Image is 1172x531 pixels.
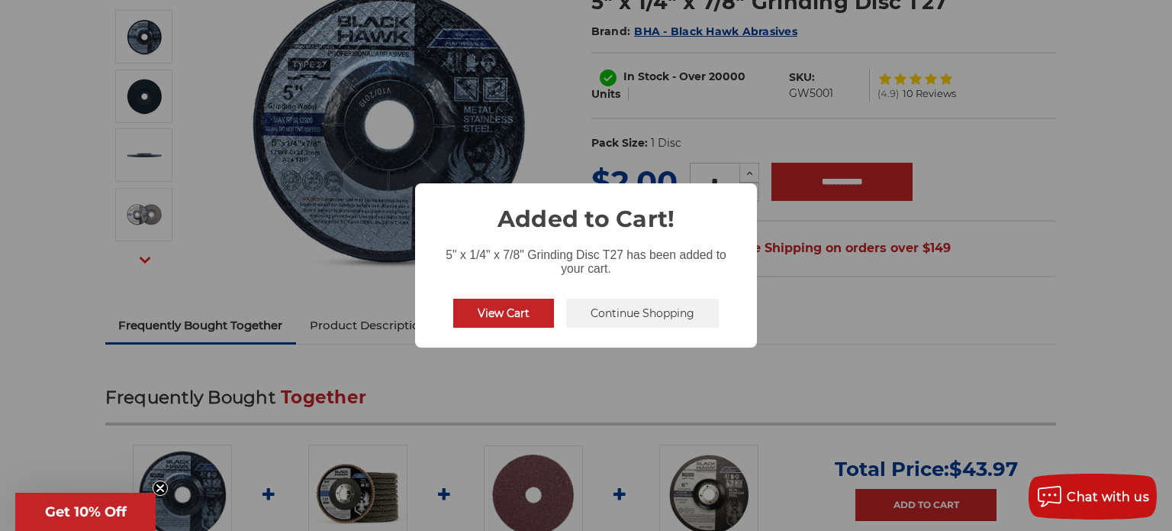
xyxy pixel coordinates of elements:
[415,183,757,236] h2: Added to Cart!
[453,299,554,328] button: View Cart
[1067,490,1149,504] span: Chat with us
[566,299,719,328] button: Continue Shopping
[153,481,168,496] button: Close teaser
[415,236,757,279] div: 5" x 1/4" x 7/8" Grinding Disc T27 has been added to your cart.
[1029,474,1157,520] button: Chat with us
[45,503,127,520] span: Get 10% Off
